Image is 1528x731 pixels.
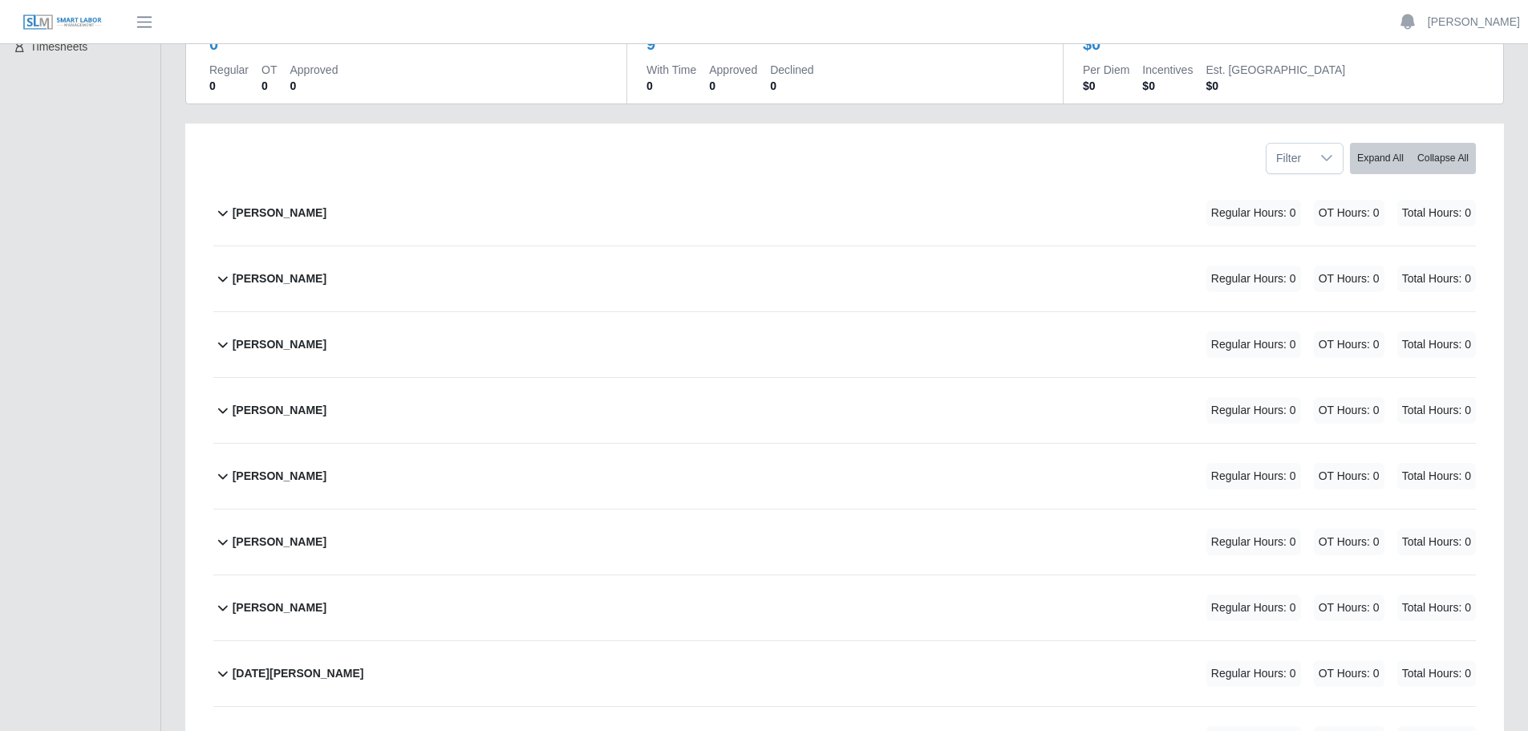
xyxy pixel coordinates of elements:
[233,270,326,287] b: [PERSON_NAME]
[22,14,103,31] img: SLM Logo
[233,336,326,353] b: [PERSON_NAME]
[213,575,1476,640] button: [PERSON_NAME] Regular Hours: 0 OT Hours: 0 Total Hours: 0
[209,78,249,94] dd: 0
[1397,397,1476,424] span: Total Hours: 0
[770,78,813,94] dd: 0
[213,444,1476,509] button: [PERSON_NAME] Regular Hours: 0 OT Hours: 0 Total Hours: 0
[233,665,364,682] b: [DATE][PERSON_NAME]
[1206,463,1301,489] span: Regular Hours: 0
[1350,143,1411,174] button: Expand All
[213,510,1476,575] button: [PERSON_NAME] Regular Hours: 0 OT Hours: 0 Total Hours: 0
[1410,143,1476,174] button: Collapse All
[1206,529,1301,555] span: Regular Hours: 0
[1206,62,1345,78] dt: Est. [GEOGRAPHIC_DATA]
[1314,397,1384,424] span: OT Hours: 0
[770,62,813,78] dt: Declined
[30,40,88,53] span: Timesheets
[261,78,277,94] dd: 0
[1142,62,1193,78] dt: Incentives
[1206,200,1301,226] span: Regular Hours: 0
[290,78,338,94] dd: 0
[1206,78,1345,94] dd: $0
[1267,144,1311,173] span: Filter
[233,534,326,550] b: [PERSON_NAME]
[709,62,757,78] dt: Approved
[709,78,757,94] dd: 0
[1314,463,1384,489] span: OT Hours: 0
[1397,331,1476,358] span: Total Hours: 0
[1206,397,1301,424] span: Regular Hours: 0
[233,599,326,616] b: [PERSON_NAME]
[1397,266,1476,292] span: Total Hours: 0
[1206,595,1301,621] span: Regular Hours: 0
[213,246,1476,311] button: [PERSON_NAME] Regular Hours: 0 OT Hours: 0 Total Hours: 0
[1397,660,1476,687] span: Total Hours: 0
[213,181,1476,246] button: [PERSON_NAME] Regular Hours: 0 OT Hours: 0 Total Hours: 0
[213,641,1476,706] button: [DATE][PERSON_NAME] Regular Hours: 0 OT Hours: 0 Total Hours: 0
[1314,529,1384,555] span: OT Hours: 0
[1083,62,1129,78] dt: Per Diem
[1397,595,1476,621] span: Total Hours: 0
[1314,200,1384,226] span: OT Hours: 0
[290,62,338,78] dt: Approved
[646,62,696,78] dt: With Time
[1206,266,1301,292] span: Regular Hours: 0
[1206,331,1301,358] span: Regular Hours: 0
[1397,529,1476,555] span: Total Hours: 0
[1314,660,1384,687] span: OT Hours: 0
[1397,463,1476,489] span: Total Hours: 0
[213,378,1476,443] button: [PERSON_NAME] Regular Hours: 0 OT Hours: 0 Total Hours: 0
[213,312,1476,377] button: [PERSON_NAME] Regular Hours: 0 OT Hours: 0 Total Hours: 0
[1397,200,1476,226] span: Total Hours: 0
[1350,143,1476,174] div: bulk actions
[646,78,696,94] dd: 0
[233,205,326,221] b: [PERSON_NAME]
[1206,660,1301,687] span: Regular Hours: 0
[1083,78,1129,94] dd: $0
[233,468,326,485] b: [PERSON_NAME]
[209,62,249,78] dt: Regular
[233,402,326,419] b: [PERSON_NAME]
[261,62,277,78] dt: OT
[1314,595,1384,621] span: OT Hours: 0
[1428,14,1520,30] a: [PERSON_NAME]
[1314,266,1384,292] span: OT Hours: 0
[1314,331,1384,358] span: OT Hours: 0
[1142,78,1193,94] dd: $0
